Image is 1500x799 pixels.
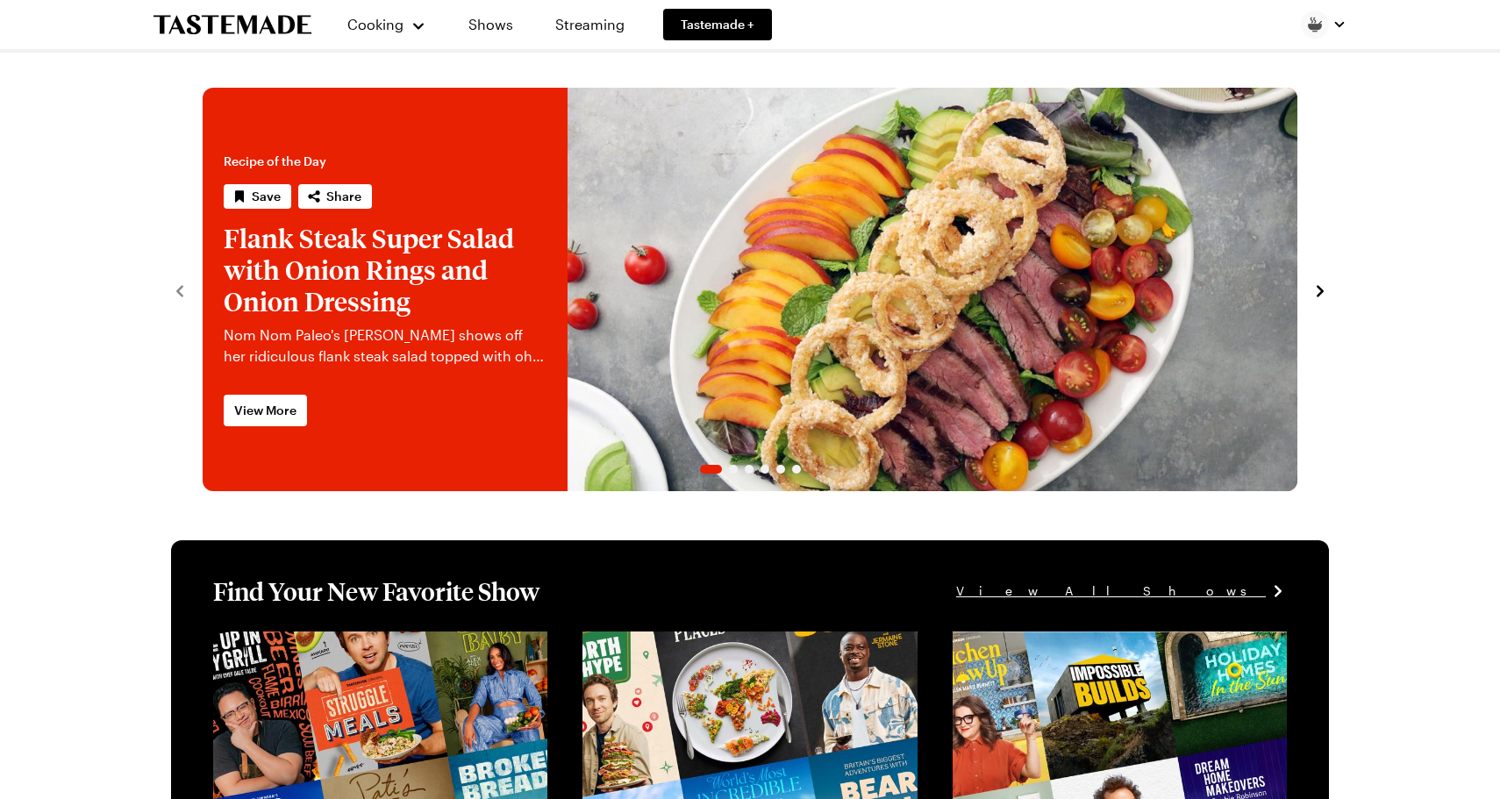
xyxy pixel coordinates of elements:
span: Go to slide 6 [792,465,801,474]
button: navigate to previous item [171,279,189,300]
a: Tastemade + [663,9,772,40]
span: View All Shows [956,581,1266,601]
a: View More [224,395,307,426]
button: Cooking [346,4,426,46]
a: View full content for [object Object] [213,633,453,650]
button: Share [298,184,372,209]
a: View All Shows [956,581,1287,601]
span: Go to slide 2 [729,465,738,474]
img: Profile picture [1301,11,1329,39]
span: Go to slide 1 [700,465,722,474]
a: View full content for [object Object] [953,633,1192,650]
span: Save [252,188,281,205]
a: To Tastemade Home Page [154,15,311,35]
div: 1 / 6 [203,88,1297,491]
button: Save recipe [224,184,291,209]
span: Cooking [347,16,404,32]
span: Go to slide 5 [776,465,785,474]
button: Profile picture [1301,11,1346,39]
h1: Find Your New Favorite Show [213,575,539,607]
span: Share [326,188,361,205]
span: Go to slide 3 [745,465,754,474]
button: navigate to next item [1311,279,1329,300]
span: View More [234,402,296,419]
a: View full content for [object Object] [582,633,822,650]
span: Tastemade + [681,16,754,33]
span: Go to slide 4 [761,465,769,474]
